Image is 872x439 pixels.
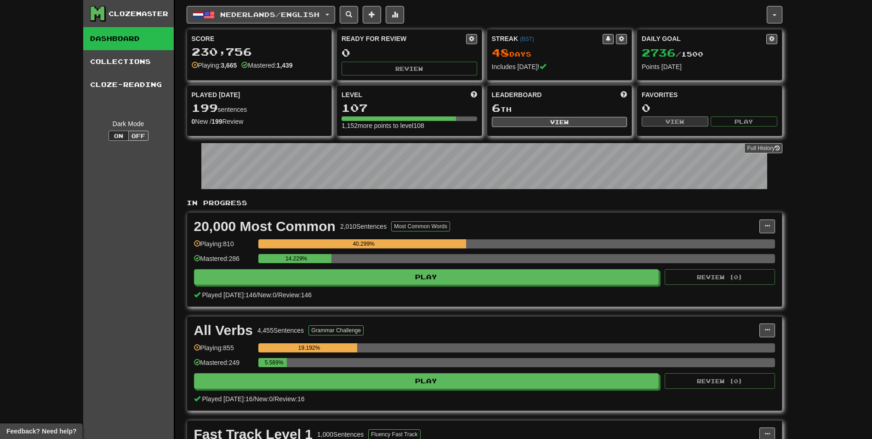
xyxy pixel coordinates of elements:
div: Dark Mode [90,119,167,128]
span: / [256,291,258,299]
button: Grammar Challenge [308,325,364,335]
span: 2736 [642,46,676,59]
a: Full History [744,143,782,153]
a: Dashboard [83,27,174,50]
span: / 1500 [642,50,703,58]
button: More stats [386,6,404,23]
a: Cloze-Reading [83,73,174,96]
span: / [253,395,255,403]
span: Played [DATE] [192,90,240,99]
span: Played [DATE]: 146 [202,291,256,299]
div: 0 [642,102,777,114]
div: 19.192% [261,343,357,352]
strong: 199 [211,118,222,125]
button: View [492,117,627,127]
div: 1,152 more points to level 108 [342,121,477,130]
span: Score more points to level up [471,90,477,99]
div: Includes [DATE]! [492,62,627,71]
div: 5.589% [261,358,287,367]
div: Playing: 810 [194,239,254,254]
span: Review: 146 [278,291,312,299]
button: Play [711,116,777,127]
button: Review (0) [665,269,775,285]
span: New: 0 [258,291,276,299]
div: New / Review [192,117,327,126]
strong: 1,439 [277,62,293,69]
span: Leaderboard [492,90,542,99]
button: Search sentences [340,6,358,23]
div: Playing: 855 [194,343,254,358]
div: 230,756 [192,46,327,58]
button: Play [194,373,659,389]
div: Mastered: 286 [194,254,254,269]
span: Review: 16 [274,395,304,403]
div: 2,010 Sentences [340,222,387,231]
div: 0 [342,47,477,58]
strong: 0 [192,118,195,125]
div: 14.229% [261,254,332,263]
button: Add sentence to collection [363,6,381,23]
div: Clozemaster [108,9,168,18]
div: 107 [342,102,477,114]
span: 48 [492,46,509,59]
span: 6 [492,101,501,114]
div: Score [192,34,327,43]
a: Collections [83,50,174,73]
button: On [108,131,129,141]
span: Open feedback widget [6,427,76,436]
a: (BST) [520,36,534,42]
div: Favorites [642,90,777,99]
div: Day s [492,47,627,59]
div: All Verbs [194,323,253,337]
div: 4,455 Sentences [257,326,304,335]
button: Review [342,62,477,75]
div: th [492,102,627,114]
div: sentences [192,102,327,114]
span: / [273,395,274,403]
strong: 3,665 [221,62,237,69]
div: 1,000 Sentences [317,430,364,439]
div: Playing: [192,61,237,70]
p: In Progress [187,198,782,208]
span: New: 0 [255,395,273,403]
div: Mastered: [241,61,292,70]
div: Streak [492,34,603,43]
div: 20,000 Most Common [194,219,336,233]
div: Ready for Review [342,34,466,43]
span: Level [342,90,362,99]
button: Most Common Words [391,221,450,231]
div: 40.299% [261,239,467,248]
button: View [642,116,708,127]
button: Off [128,131,148,141]
div: Daily Goal [642,34,766,44]
span: Played [DATE]: 16 [202,395,252,403]
span: This week in points, UTC [621,90,627,99]
button: Play [194,269,659,285]
span: / [276,291,278,299]
div: Points [DATE] [642,62,777,71]
div: Mastered: 249 [194,358,254,373]
span: Nederlands / English [220,11,319,18]
button: Nederlands/English [187,6,335,23]
span: 199 [192,101,218,114]
button: Review (0) [665,373,775,389]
